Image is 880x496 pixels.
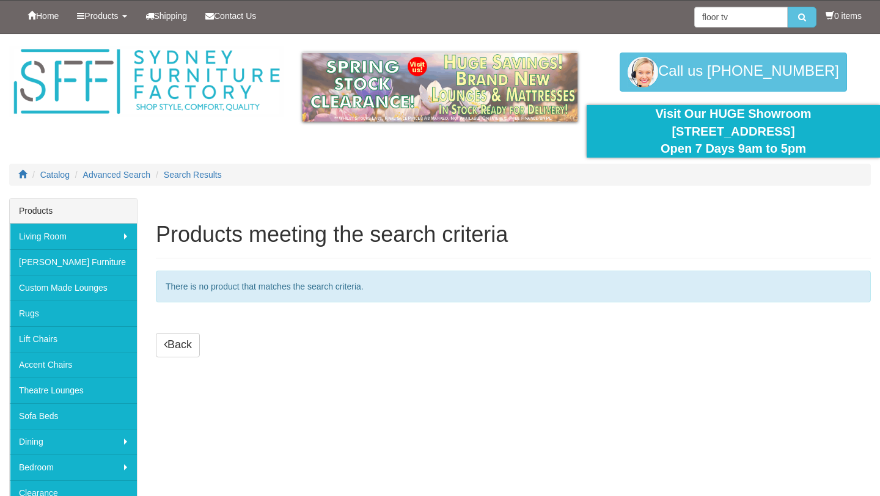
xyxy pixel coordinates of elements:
a: Advanced Search [83,170,151,180]
div: There is no product that matches the search criteria. [156,271,871,302]
span: Home [36,11,59,21]
a: Catalog [40,170,70,180]
a: Search Results [164,170,222,180]
a: Rugs [10,301,137,326]
a: Lift Chairs [10,326,137,352]
a: [PERSON_NAME] Furniture [10,249,137,275]
a: Custom Made Lounges [10,275,137,301]
a: Living Room [10,224,137,249]
a: Home [18,1,68,31]
li: 0 items [826,10,862,22]
h1: Products meeting the search criteria [156,222,871,247]
a: Shipping [136,1,197,31]
img: spring-sale.gif [302,53,577,122]
span: Shipping [154,11,188,21]
a: Back [156,333,200,357]
a: Products [68,1,136,31]
a: Theatre Lounges [10,377,137,403]
a: Sofa Beds [10,403,137,429]
a: Accent Chairs [10,352,137,377]
a: Bedroom [10,454,137,480]
span: Products [84,11,118,21]
img: Sydney Furniture Factory [9,46,284,117]
a: Dining [10,429,137,454]
input: Site search [694,7,788,27]
div: Products [10,199,137,224]
a: Contact Us [196,1,265,31]
span: Contact Us [214,11,256,21]
div: Visit Our HUGE Showroom [STREET_ADDRESS] Open 7 Days 9am to 5pm [596,105,871,158]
